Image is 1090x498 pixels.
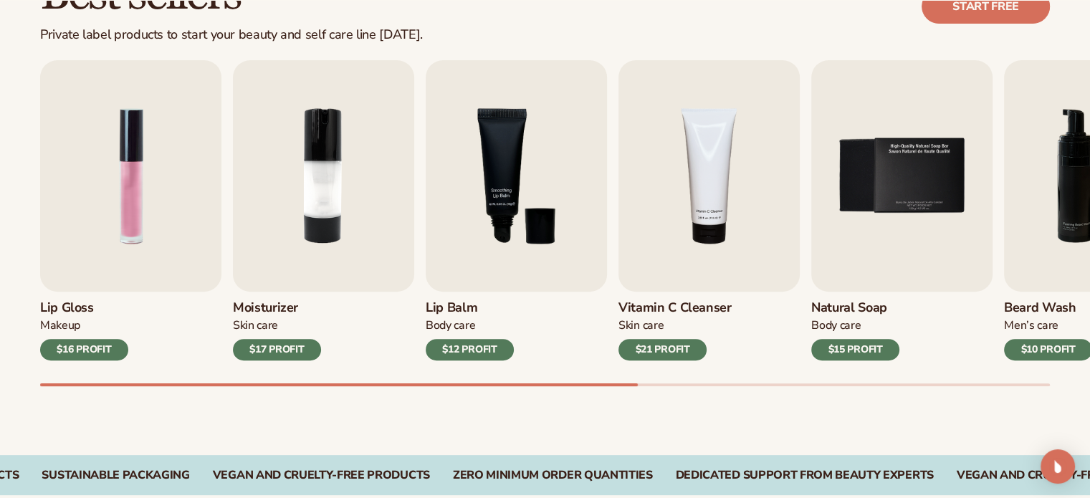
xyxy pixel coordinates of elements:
[676,469,934,482] div: DEDICATED SUPPORT FROM BEAUTY EXPERTS
[618,60,800,360] a: 4 / 9
[40,300,128,316] h3: Lip Gloss
[811,300,899,316] h3: Natural Soap
[40,318,128,333] div: Makeup
[811,318,899,333] div: Body Care
[42,469,189,482] div: SUSTAINABLE PACKAGING
[233,339,321,360] div: $17 PROFIT
[40,60,221,360] a: 1 / 9
[618,339,707,360] div: $21 PROFIT
[453,469,653,482] div: ZERO MINIMUM ORDER QUANTITIES
[213,469,430,482] div: VEGAN AND CRUELTY-FREE PRODUCTS
[40,27,423,43] div: Private label products to start your beauty and self care line [DATE].
[40,339,128,360] div: $16 PROFIT
[811,339,899,360] div: $15 PROFIT
[618,300,732,316] h3: Vitamin C Cleanser
[426,300,514,316] h3: Lip Balm
[233,60,414,360] a: 2 / 9
[233,300,321,316] h3: Moisturizer
[426,318,514,333] div: Body Care
[233,318,321,333] div: Skin Care
[426,339,514,360] div: $12 PROFIT
[618,318,732,333] div: Skin Care
[811,60,993,360] a: 5 / 9
[426,60,607,360] a: 3 / 9
[1041,449,1075,484] div: Open Intercom Messenger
